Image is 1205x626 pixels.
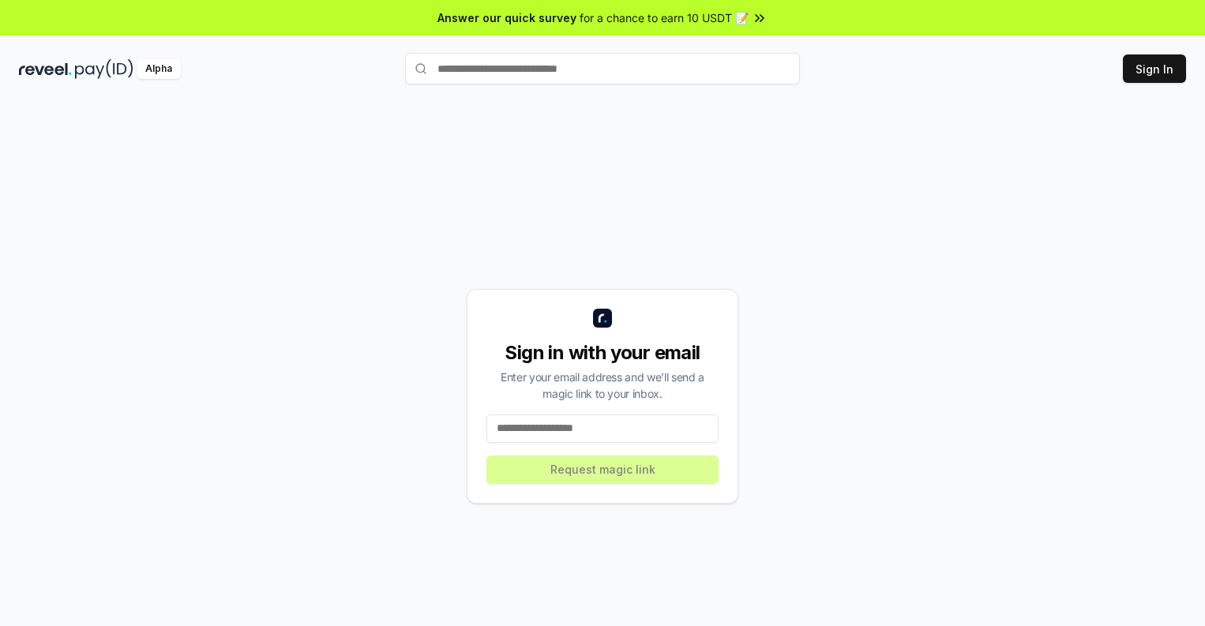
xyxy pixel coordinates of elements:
[486,340,719,365] div: Sign in with your email
[137,59,181,79] div: Alpha
[75,59,133,79] img: pay_id
[580,9,749,26] span: for a chance to earn 10 USDT 📝
[437,9,576,26] span: Answer our quick survey
[1123,54,1186,83] button: Sign In
[19,59,72,79] img: reveel_dark
[593,309,612,328] img: logo_small
[486,369,719,402] div: Enter your email address and we’ll send a magic link to your inbox.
